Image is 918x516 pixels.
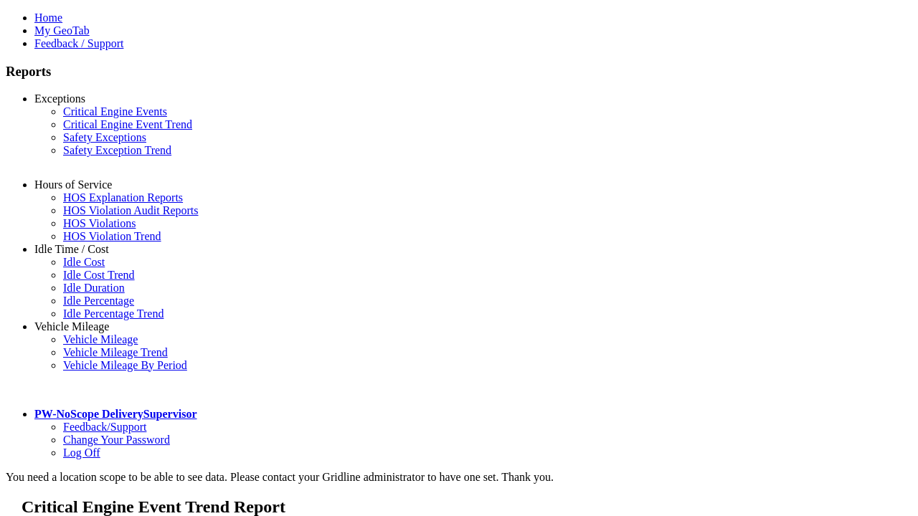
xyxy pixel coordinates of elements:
[34,320,109,333] a: Vehicle Mileage
[63,118,192,130] a: Critical Engine Event Trend
[34,37,123,49] a: Feedback / Support
[6,64,912,80] h3: Reports
[63,333,138,345] a: Vehicle Mileage
[63,421,146,433] a: Feedback/Support
[6,471,912,484] div: You need a location scope to be able to see data. Please contact your Gridline administrator to h...
[34,92,85,105] a: Exceptions
[63,269,135,281] a: Idle Cost Trend
[63,295,134,307] a: Idle Percentage
[34,408,197,420] a: PW-NoScope DeliverySupervisor
[63,204,199,216] a: HOS Violation Audit Reports
[63,359,187,371] a: Vehicle Mileage By Period
[63,256,105,268] a: Idle Cost
[34,178,112,191] a: Hours of Service
[63,191,183,204] a: HOS Explanation Reports
[34,243,109,255] a: Idle Time / Cost
[63,446,100,459] a: Log Off
[34,11,62,24] a: Home
[63,307,164,320] a: Idle Percentage Trend
[63,144,171,156] a: Safety Exception Trend
[63,346,168,358] a: Vehicle Mileage Trend
[63,434,170,446] a: Change Your Password
[34,24,90,37] a: My GeoTab
[63,282,125,294] a: Idle Duration
[63,105,167,118] a: Critical Engine Events
[63,217,136,229] a: HOS Violations
[63,131,146,143] a: Safety Exceptions
[63,230,161,242] a: HOS Violation Trend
